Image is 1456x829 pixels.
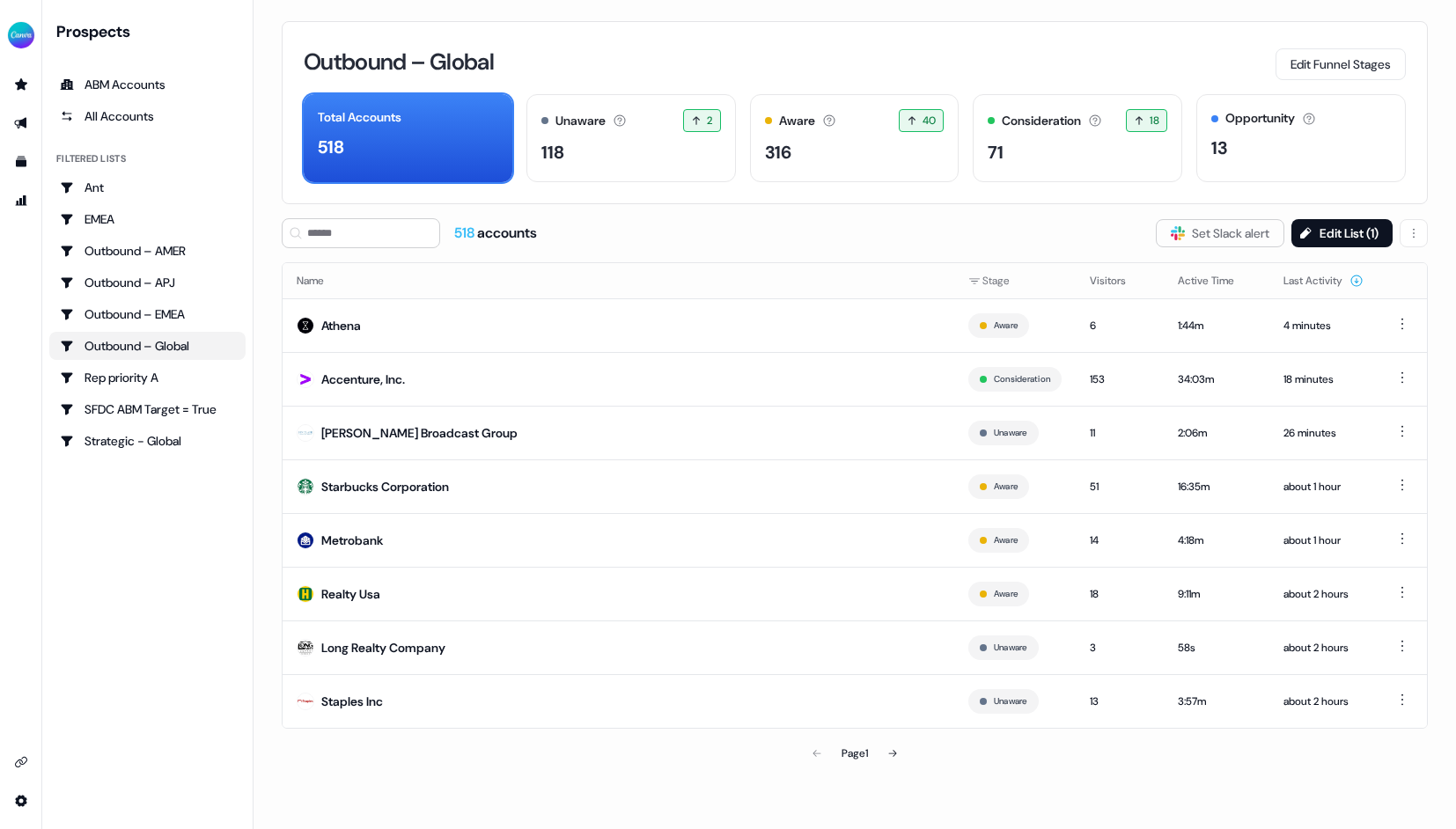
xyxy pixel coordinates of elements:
[60,210,235,228] div: EMEA
[49,70,246,99] a: ABM Accounts
[968,272,1062,290] div: Stage
[49,395,246,423] a: Go to SFDC ABM Target = True
[1090,370,1150,388] div: 153
[56,151,126,166] div: Filtered lists
[994,425,1027,441] button: Unaware
[1291,219,1393,247] button: Edit List (1)
[49,205,246,233] a: Go to EMEA
[1090,585,1150,603] div: 18
[321,532,383,549] div: Metrobank
[60,107,235,125] div: All Accounts
[1211,135,1227,161] div: 13
[555,112,606,130] div: Unaware
[1090,532,1150,549] div: 14
[60,305,235,323] div: Outbound – EMEA
[1178,317,1255,334] div: 1:44m
[842,745,868,762] div: Page 1
[779,112,815,130] div: Aware
[1178,424,1255,442] div: 2:06m
[304,50,494,73] h3: Outbound – Global
[321,370,405,388] div: Accenture, Inc.
[923,112,937,129] span: 40
[541,139,564,165] div: 118
[454,224,477,242] span: 518
[60,400,235,418] div: SFDC ABM Target = True
[60,274,235,291] div: Outbound – APJ
[321,424,518,442] div: [PERSON_NAME] Broadcast Group
[1283,639,1364,657] div: about 2 hours
[1283,265,1364,297] button: Last Activity
[1178,370,1255,388] div: 34:03m
[321,693,383,710] div: Staples Inc
[321,639,445,657] div: Long Realty Company
[60,179,235,196] div: Ant
[1002,112,1081,130] div: Consideration
[994,532,1018,548] button: Aware
[994,371,1050,387] button: Consideration
[707,112,712,129] span: 2
[765,139,791,165] div: 316
[994,693,1027,709] button: Unaware
[994,640,1027,656] button: Unaware
[1276,48,1406,80] button: Edit Funnel Stages
[1090,478,1150,495] div: 51
[454,224,537,243] div: accounts
[7,70,35,99] a: Go to prospects
[60,432,235,450] div: Strategic - Global
[1090,693,1150,710] div: 13
[7,748,35,776] a: Go to integrations
[321,317,361,334] div: Athena
[1178,478,1255,495] div: 16:35m
[1283,424,1364,442] div: 26 minutes
[1283,693,1364,710] div: about 2 hours
[1150,112,1159,129] span: 18
[60,76,235,93] div: ABM Accounts
[49,300,246,328] a: Go to Outbound – EMEA
[988,139,1004,165] div: 71
[1090,265,1147,297] button: Visitors
[1178,693,1255,710] div: 3:57m
[1283,478,1364,495] div: about 1 hour
[1283,370,1364,388] div: 18 minutes
[7,148,35,176] a: Go to templates
[7,787,35,815] a: Go to integrations
[1090,424,1150,442] div: 11
[49,237,246,265] a: Go to Outbound – AMER
[1178,639,1255,657] div: 58s
[1178,585,1255,603] div: 9:11m
[1090,639,1150,657] div: 3
[321,478,449,495] div: Starbucks Corporation
[1283,532,1364,549] div: about 1 hour
[318,134,344,160] div: 518
[1283,317,1364,334] div: 4 minutes
[49,332,246,360] a: Go to Outbound – Global
[49,268,246,297] a: Go to Outbound – APJ
[60,242,235,260] div: Outbound – AMER
[49,173,246,202] a: Go to Ant
[7,187,35,215] a: Go to attribution
[318,108,401,127] div: Total Accounts
[1090,317,1150,334] div: 6
[49,427,246,455] a: Go to Strategic - Global
[7,109,35,137] a: Go to outbound experience
[60,369,235,386] div: Rep priority A
[49,363,246,392] a: Go to Rep priority A
[1283,585,1364,603] div: about 2 hours
[1178,265,1255,297] button: Active Time
[1178,532,1255,549] div: 4:18m
[994,586,1018,602] button: Aware
[321,585,380,603] div: Realty Usa
[1156,219,1284,247] button: Set Slack alert
[49,102,246,130] a: All accounts
[994,479,1018,495] button: Aware
[283,263,954,298] th: Name
[1225,109,1295,128] div: Opportunity
[60,337,235,355] div: Outbound – Global
[56,21,246,42] div: Prospects
[994,318,1018,334] button: Aware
